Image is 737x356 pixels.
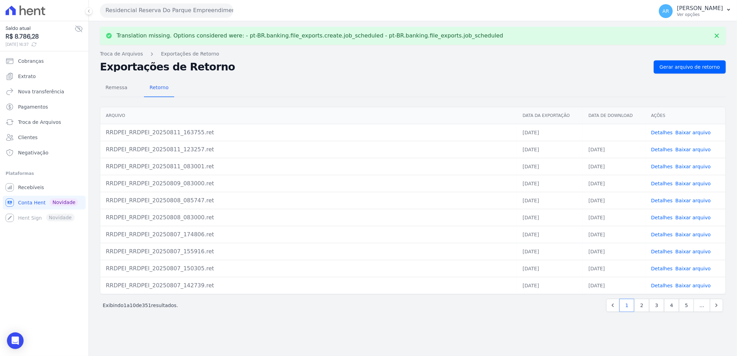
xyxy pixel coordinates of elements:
a: Detalhes [651,198,673,203]
a: Next [710,299,723,312]
span: … [694,299,710,312]
td: [DATE] [583,158,646,175]
th: Data de Download [583,107,646,124]
h2: Exportações de Retorno [100,62,648,72]
span: Nova transferência [18,88,64,95]
a: 1 [619,299,634,312]
div: RRDPEI_RRDPEI_20250809_083000.ret [106,179,511,188]
a: Detalhes [651,181,673,186]
td: [DATE] [583,243,646,260]
a: Exportações de Retorno [161,50,219,58]
a: Detalhes [651,266,673,271]
a: Baixar arquivo [676,249,711,254]
a: Baixar arquivo [676,198,711,203]
a: Previous [606,299,619,312]
nav: Sidebar [6,54,83,225]
td: [DATE] [517,192,583,209]
a: 3 [649,299,664,312]
span: Recebíveis [18,184,44,191]
a: Clientes [3,130,86,144]
div: RRDPEI_RRDPEI_20250811_083001.ret [106,162,511,171]
a: 5 [679,299,694,312]
a: Detalhes [651,215,673,220]
th: Ações [646,107,726,124]
a: Detalhes [651,130,673,135]
span: 10 [130,303,136,308]
a: Baixar arquivo [676,181,711,186]
button: AR [PERSON_NAME] Ver opções [653,1,737,21]
td: [DATE] [583,277,646,294]
span: 351 [142,303,151,308]
td: [DATE] [517,124,583,141]
div: Open Intercom Messenger [7,332,24,349]
td: [DATE] [583,175,646,192]
p: Exibindo a de resultados. [103,302,178,309]
a: Detalhes [651,249,673,254]
span: Cobranças [18,58,44,65]
a: Baixar arquivo [676,266,711,271]
a: Troca de Arquivos [3,115,86,129]
td: [DATE] [583,260,646,277]
span: Saldo atual [6,25,75,32]
div: RRDPEI_RRDPEI_20250807_174806.ret [106,230,511,239]
a: Conta Hent Novidade [3,196,86,210]
a: Retorno [144,79,174,97]
div: RRDPEI_RRDPEI_20250807_142739.ret [106,281,511,290]
button: Residencial Reserva Do Parque Empreendimento Imobiliario LTDA [100,3,233,17]
td: [DATE] [583,192,646,209]
a: 4 [664,299,679,312]
th: Arquivo [100,107,517,124]
td: [DATE] [517,141,583,158]
th: Data da Exportação [517,107,583,124]
td: [DATE] [517,175,583,192]
div: Plataformas [6,169,83,178]
span: Clientes [18,134,37,141]
td: [DATE] [517,260,583,277]
span: Gerar arquivo de retorno [660,63,720,70]
a: Baixar arquivo [676,232,711,237]
span: Novidade [50,198,78,206]
a: 2 [634,299,649,312]
div: RRDPEI_RRDPEI_20250808_083000.ret [106,213,511,222]
div: RRDPEI_RRDPEI_20250808_085747.ret [106,196,511,205]
td: [DATE] [517,243,583,260]
span: Retorno [145,80,173,94]
span: Troca de Arquivos [18,119,61,126]
span: Conta Hent [18,199,45,206]
a: Baixar arquivo [676,147,711,152]
span: [DATE] 16:37 [6,41,75,48]
span: Remessa [101,80,132,94]
td: [DATE] [517,277,583,294]
a: Negativação [3,146,86,160]
p: [PERSON_NAME] [677,5,723,12]
span: 1 [124,303,127,308]
nav: Breadcrumb [100,50,726,58]
a: Baixar arquivo [676,130,711,135]
td: [DATE] [517,209,583,226]
span: Pagamentos [18,103,48,110]
a: Baixar arquivo [676,283,711,288]
td: [DATE] [517,158,583,175]
div: RRDPEI_RRDPEI_20250807_155916.ret [106,247,511,256]
a: Baixar arquivo [676,164,711,169]
a: Detalhes [651,283,673,288]
a: Troca de Arquivos [100,50,143,58]
td: [DATE] [517,226,583,243]
div: RRDPEI_RRDPEI_20250807_150305.ret [106,264,511,273]
span: R$ 8.786,28 [6,32,75,41]
a: Pagamentos [3,100,86,114]
a: Remessa [100,79,133,97]
span: Extrato [18,73,36,80]
a: Nova transferência [3,85,86,99]
span: Negativação [18,149,49,156]
a: Cobranças [3,54,86,68]
td: [DATE] [583,141,646,158]
a: Detalhes [651,164,673,169]
td: [DATE] [583,226,646,243]
p: Ver opções [677,12,723,17]
a: Detalhes [651,147,673,152]
div: RRDPEI_RRDPEI_20250811_123257.ret [106,145,511,154]
a: Gerar arquivo de retorno [654,60,726,74]
a: Extrato [3,69,86,83]
span: AR [662,9,669,14]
